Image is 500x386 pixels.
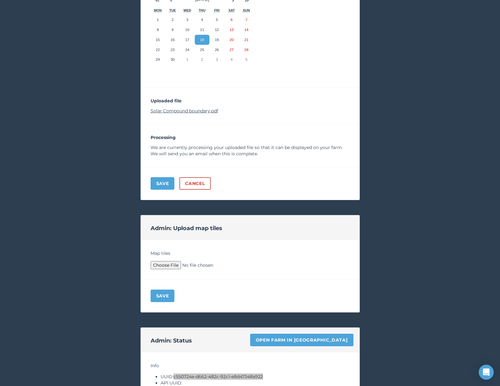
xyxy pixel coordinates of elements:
[165,35,180,45] button: 16 September 2025
[156,38,160,42] abbr: 15 September 2025
[151,224,222,233] h2: Admin: Upload map tiles
[151,15,165,25] button: 1 September 2025
[216,57,218,61] abbr: 3 October 2025
[209,45,224,55] button: 26 September 2025
[214,8,219,12] abbr: Friday
[209,15,224,25] button: 5 September 2025
[180,45,195,55] button: 24 September 2025
[156,48,160,52] abbr: 22 September 2025
[195,35,209,45] button: 18 September 2025
[151,144,350,157] p: We are currently processing your uploaded file so that it can be displayed on your farm. We will ...
[165,54,180,64] button: 30 September 2025
[229,48,234,52] abbr: 27 September 2025
[229,28,234,32] abbr: 13 September 2025
[157,18,159,22] abbr: 1 September 2025
[224,54,239,64] button: 4 October 2025
[151,108,218,114] a: Solar Compound boundary.pdf
[165,25,180,35] button: 9 September 2025
[185,28,189,32] abbr: 10 September 2025
[151,45,165,55] button: 22 September 2025
[479,365,494,380] div: Open Intercom Messenger
[239,25,254,35] button: 14 September 2025
[224,45,239,55] button: 27 September 2025
[244,38,248,42] abbr: 21 September 2025
[245,57,247,61] abbr: 5 October 2025
[200,38,204,42] abbr: 18 September 2025
[171,48,175,52] abbr: 23 September 2025
[151,134,350,141] p: Processing
[171,57,175,61] abbr: 30 September 2025
[195,45,209,55] button: 25 September 2025
[245,18,247,22] abbr: 7 September 2025
[156,57,160,61] abbr: 29 September 2025
[151,363,350,369] h4: Info
[239,45,254,55] button: 28 September 2025
[180,54,195,64] button: 1 October 2025
[151,25,165,35] button: 8 September 2025
[224,35,239,45] button: 20 September 2025
[185,48,189,52] abbr: 24 September 2025
[201,18,203,22] abbr: 4 September 2025
[229,38,234,42] abbr: 20 September 2025
[151,98,350,104] p: Uploaded file
[172,18,173,22] abbr: 2 September 2025
[195,25,209,35] button: 11 September 2025
[201,57,203,61] abbr: 2 October 2025
[183,8,191,12] abbr: Wednesday
[209,35,224,45] button: 19 September 2025
[169,8,176,12] abbr: Tuesday
[165,45,180,55] button: 23 September 2025
[244,48,248,52] abbr: 28 September 2025
[179,177,210,190] a: Cancel
[186,57,188,61] abbr: 1 October 2025
[180,35,195,45] button: 17 September 2025
[250,334,353,346] a: Open farm in [GEOGRAPHIC_DATA]
[231,57,233,61] abbr: 4 October 2025
[209,54,224,64] button: 3 October 2025
[161,373,350,380] li: UUID: c550724e-d662-482c-92c1-e8d47348a922
[151,177,175,190] button: Save
[216,18,218,22] abbr: 5 September 2025
[199,8,206,12] abbr: Thursday
[151,250,350,256] h4: Map tiles
[151,35,165,45] button: 15 September 2025
[186,18,188,22] abbr: 3 September 2025
[195,15,209,25] button: 4 September 2025
[161,380,350,386] li: API UUID:
[165,15,180,25] button: 2 September 2025
[215,28,219,32] abbr: 12 September 2025
[239,54,254,64] button: 5 October 2025
[195,54,209,64] button: 2 October 2025
[151,290,175,302] button: Save
[243,8,250,12] abbr: Sunday
[151,54,165,64] button: 29 September 2025
[157,28,159,32] abbr: 8 September 2025
[172,28,173,32] abbr: 9 September 2025
[224,25,239,35] button: 13 September 2025
[224,15,239,25] button: 6 September 2025
[171,38,175,42] abbr: 16 September 2025
[185,38,189,42] abbr: 17 September 2025
[215,38,219,42] abbr: 19 September 2025
[239,35,254,45] button: 21 September 2025
[215,48,219,52] abbr: 26 September 2025
[151,336,192,345] h2: Admin: Status
[154,8,162,12] abbr: Monday
[244,28,248,32] abbr: 14 September 2025
[229,8,235,12] abbr: Saturday
[180,15,195,25] button: 3 September 2025
[239,15,254,25] button: 7 September 2025
[209,25,224,35] button: 12 September 2025
[180,25,195,35] button: 10 September 2025
[200,48,204,52] abbr: 25 September 2025
[231,18,233,22] abbr: 6 September 2025
[200,28,204,32] abbr: 11 September 2025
